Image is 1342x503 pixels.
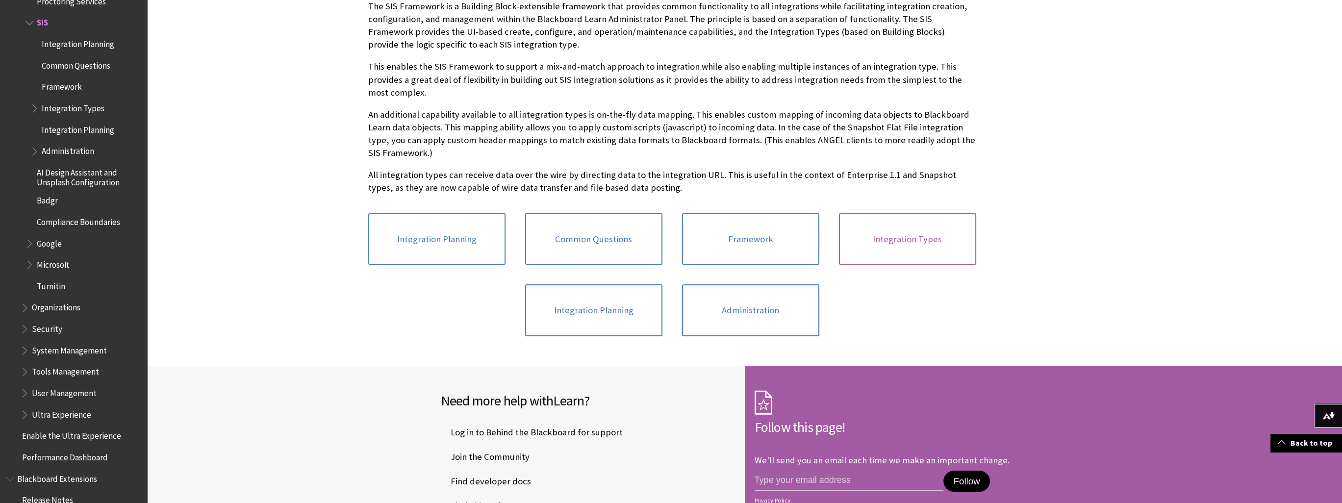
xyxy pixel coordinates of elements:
[37,235,62,249] span: Google
[17,471,97,484] span: Blackboard Extensions
[682,213,819,265] a: Framework
[42,100,104,113] span: Integration Types
[441,450,530,464] span: Join the Community
[682,284,819,336] a: Administration
[755,454,1010,466] p: We'll send you an email each time we make an important change.
[22,428,121,441] span: Enable the Ultra Experience
[441,474,533,489] a: Find developer docs
[441,425,625,440] a: Log in to Behind the Blackboard for support
[37,164,140,187] span: AI Design Assistant and Unsplash Configuration
[943,471,989,492] button: Follow
[553,392,584,409] span: Learn
[37,192,58,205] span: Badgr
[32,406,91,420] span: Ultra Experience
[839,213,976,265] a: Integration Types
[37,214,120,227] span: Compliance Boundaries
[525,284,662,336] a: Integration Planning
[441,425,623,440] span: Log in to Behind the Blackboard for support
[1270,434,1342,452] a: Back to top
[42,143,94,156] span: Administration
[22,449,108,462] span: Performance Dashboard
[368,213,506,265] a: Integration Planning
[37,15,48,28] span: SIS
[32,385,97,398] span: User Management
[32,364,99,377] span: Tools Management
[441,390,735,411] h2: Need more help with ?
[42,57,110,71] span: Common Questions
[42,36,114,49] span: Integration Planning
[42,122,114,135] span: Integration Planning
[368,108,976,160] p: An additional capability available to all integration types is on-the-fly data mapping. This enab...
[525,213,662,265] a: Common Questions
[368,60,976,99] p: This enables the SIS Framework to support a mix-and-match approach to integration while also enab...
[37,278,65,291] span: Turnitin
[368,169,976,194] p: All integration types can receive data over the wire by directing data to the integration URL. Th...
[755,417,1049,437] h2: Follow this page!
[441,474,531,489] span: Find developer docs
[32,300,80,313] span: Organizations
[755,471,944,491] input: email address
[32,342,107,355] span: System Management
[37,256,69,270] span: Microsoft
[42,79,82,92] span: Framework
[755,390,772,415] img: Subscription Icon
[441,450,532,464] a: Join the Community
[32,321,62,334] span: Security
